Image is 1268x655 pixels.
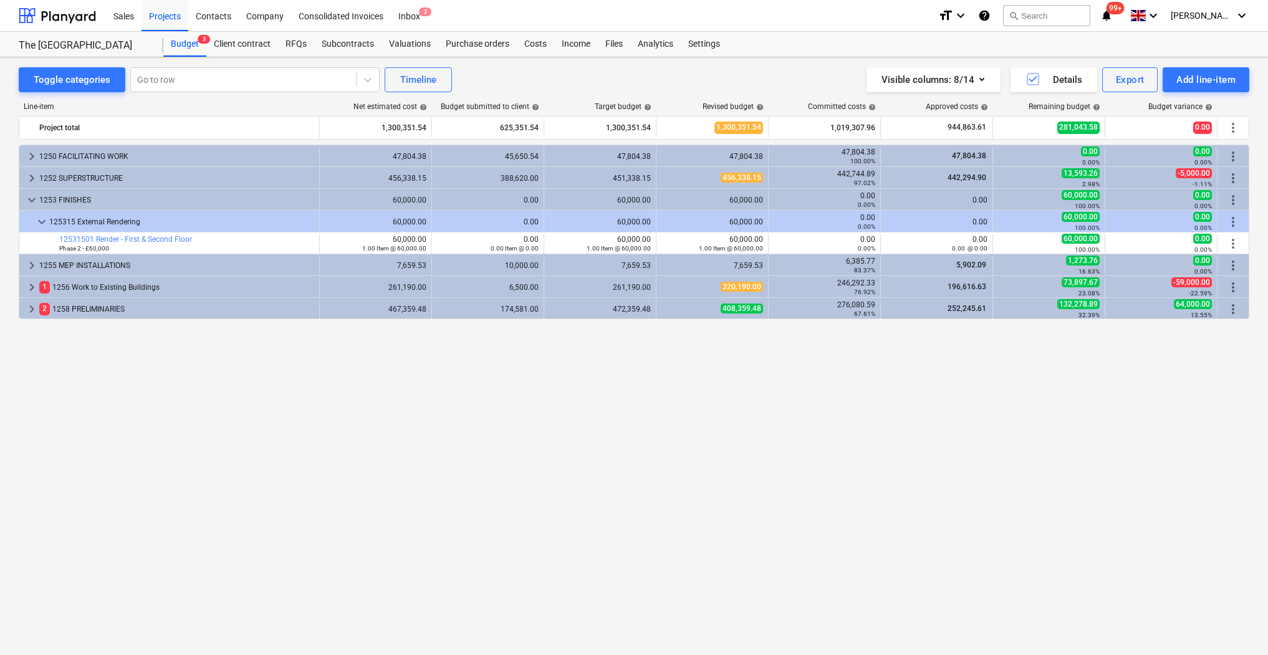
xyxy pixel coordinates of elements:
div: Net estimated cost [353,102,427,111]
small: 0.00% [1194,268,1212,275]
div: 1252 SUPERSTRUCTURE [39,168,314,188]
div: 1253 FINISHES [39,190,314,210]
span: 281,043.58 [1057,122,1100,133]
a: Subcontracts [314,32,382,57]
a: Budget3 [163,32,206,57]
span: help [1090,103,1100,111]
span: -59,000.00 [1171,277,1212,287]
div: The [GEOGRAPHIC_DATA] [19,39,148,52]
span: help [866,103,876,111]
span: 944,863.61 [946,122,987,133]
span: 196,616.63 [946,282,987,291]
div: 7,659.53 [325,261,426,270]
small: 0.00% [1082,159,1100,166]
span: More actions [1226,120,1241,135]
button: Toggle categories [19,67,125,92]
small: 0.00% [1194,203,1212,209]
div: 0.00 [774,235,875,252]
button: Add line-item [1163,67,1249,92]
div: Revised budget [703,102,764,111]
span: 1,273.76 [1066,256,1100,265]
div: 60,000.00 [549,196,651,204]
a: 12531501 Render - First & Second Floor [59,235,192,244]
div: 6,500.00 [437,283,539,292]
span: help [978,103,988,111]
small: 1.00 Item @ 60,000.00 [587,245,651,252]
div: 625,351.54 [437,118,539,138]
div: 7,659.53 [661,261,763,270]
div: Visible columns : 8/14 [881,72,986,88]
div: 456,338.15 [325,174,426,183]
div: Settings [681,32,728,57]
button: Details [1011,67,1097,92]
small: 0.00% [1194,246,1212,253]
span: More actions [1226,236,1241,251]
span: 0.00 [1193,256,1212,265]
i: format_size [938,8,953,23]
span: -5,000.00 [1176,168,1212,178]
a: Valuations [382,32,438,57]
div: 47,804.38 [549,152,651,161]
span: 0.00 [1193,212,1212,222]
div: 472,359.48 [549,305,651,313]
div: Project total [39,118,314,138]
iframe: Chat Widget [1206,595,1268,655]
i: keyboard_arrow_down [1146,8,1161,23]
span: keyboard_arrow_right [24,258,39,273]
div: Add line-item [1176,72,1236,88]
div: 467,359.48 [325,305,426,313]
small: 0.00 @ 0.00 [952,245,987,252]
span: 2 [39,303,50,315]
div: 388,620.00 [437,174,539,183]
span: 132,278.89 [1057,299,1100,309]
div: 60,000.00 [661,218,763,226]
small: 83.37% [854,267,875,274]
span: keyboard_arrow_right [24,280,39,295]
span: help [754,103,764,111]
div: 442,744.89 [774,170,875,187]
div: 6,385.77 [774,257,875,274]
a: Files [598,32,630,57]
small: 0.00% [858,223,875,230]
small: 100.00% [1075,224,1100,231]
span: search [1009,11,1019,21]
span: 0.00 [1193,122,1212,133]
span: 5,902.09 [955,261,987,269]
i: keyboard_arrow_down [953,8,968,23]
span: 99+ [1107,2,1125,14]
span: More actions [1226,302,1241,317]
small: -22.59% [1189,290,1212,297]
div: 0.00 [774,213,875,231]
span: 60,000.00 [1062,212,1100,222]
span: help [529,103,539,111]
span: help [417,103,427,111]
span: 47,804.38 [951,151,987,160]
div: 451,338.15 [549,174,651,183]
span: 0.00 [1081,146,1100,156]
div: 7,659.53 [549,261,651,270]
div: 60,000.00 [325,196,426,204]
div: Client contract [206,32,278,57]
div: 125315 External Rendering [49,212,314,232]
small: 100.00% [850,158,875,165]
div: 1258 PRELIMINARIES [39,299,314,319]
div: 0.00 [437,196,539,204]
div: 1,300,351.54 [549,118,651,138]
span: 2 [419,7,431,16]
div: 47,804.38 [774,148,875,165]
div: 60,000.00 [549,218,651,226]
div: RFQs [278,32,314,57]
small: 0.00% [858,201,875,208]
button: Search [1003,5,1090,26]
button: Visible columns:8/14 [867,67,1001,92]
div: 0.00 [437,218,539,226]
span: 1 [39,281,50,293]
div: Details [1025,72,1082,88]
a: Costs [517,32,554,57]
span: keyboard_arrow_down [24,193,39,208]
i: keyboard_arrow_down [1234,8,1249,23]
small: 100.00% [1075,246,1100,253]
